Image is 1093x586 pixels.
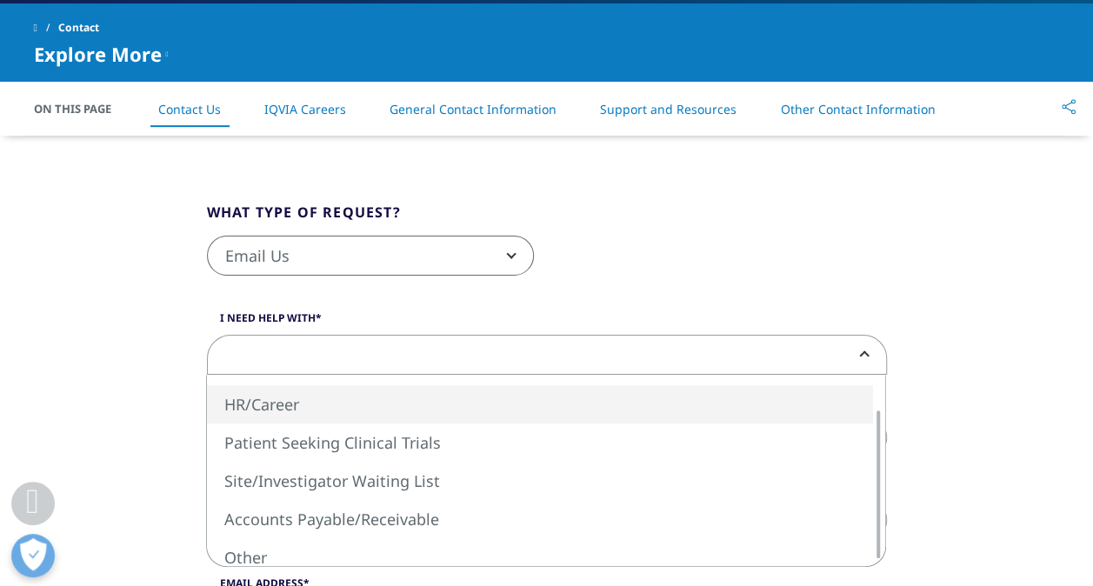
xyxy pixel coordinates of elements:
a: IQVIA Careers [264,101,346,117]
li: Patient Seeking Clinical Trials [207,423,873,462]
span: Explore More [34,43,162,64]
li: HR/Career [207,385,873,423]
a: General Contact Information [390,101,556,117]
a: Other Contact Information [780,101,935,117]
span: On This Page [34,100,130,117]
a: Support and Resources [600,101,736,117]
button: Open Preferences [11,534,55,577]
a: Contact Us [158,101,221,117]
li: Other [207,538,873,576]
span: Email Us [207,236,534,276]
li: Accounts Payable/Receivable [207,500,873,538]
span: Email Us [208,236,533,276]
li: Site/Investigator Waiting List [207,462,873,500]
span: Contact [58,12,99,43]
legend: What type of request? [207,202,401,236]
label: I need help with [207,310,887,335]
